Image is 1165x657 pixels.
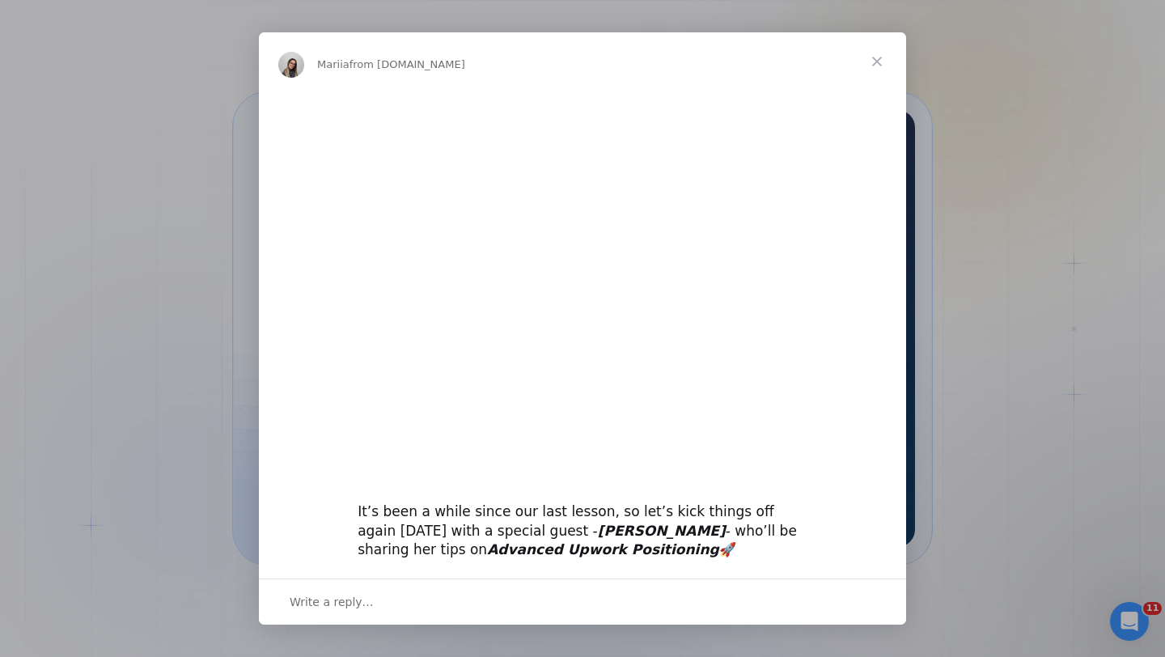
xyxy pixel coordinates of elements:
div: ​It’s been a while since our last lesson, so let’s kick things off again [DATE] with a special gu... [358,483,807,560]
span: from [DOMAIN_NAME] [349,58,465,70]
div: Open conversation and reply [259,579,906,625]
img: Profile image for Mariia [278,52,304,78]
span: Mariia [317,58,349,70]
i: [PERSON_NAME] [598,523,726,539]
span: Write a reply… [290,591,374,612]
span: Close [848,32,906,91]
i: Advanced Upwork Positioning [487,541,719,557]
